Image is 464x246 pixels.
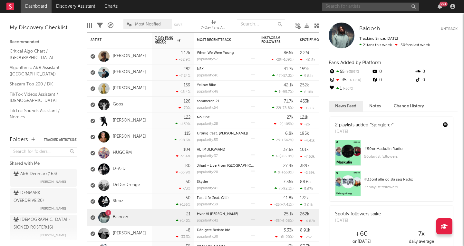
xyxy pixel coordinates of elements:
[300,99,309,103] div: 453k
[330,171,453,201] a: #33onFalle og slå seg Radio33playlist followers
[300,38,348,42] div: Spotify Monthly Listeners
[197,229,230,232] a: Dårligste Bedste Idé
[300,154,315,159] div: -7.63k
[14,216,72,231] div: [DEMOGRAPHIC_DATA] - SIGNED ROSTER ( 16 )
[329,60,381,65] span: Fans Added by Platform
[342,87,353,91] span: -50 %
[272,138,294,142] div: ( )
[113,86,146,91] a: [PERSON_NAME]
[332,230,391,238] div: +60
[197,180,255,184] div: Skyder
[300,58,315,62] div: -40.8k
[108,16,113,35] div: A&R Pipeline
[275,235,294,239] div: ( )
[300,148,309,152] div: 101k
[201,24,227,32] div: 7-Day Fans Added (7-Day Fans Added)
[271,57,294,62] div: ( )
[197,100,219,103] a: sommeren 21
[275,186,294,191] div: ( )
[40,231,66,239] span: [PERSON_NAME]
[186,180,190,184] div: 50
[197,164,264,168] a: Jihad - Live From [GEOGRAPHIC_DATA]
[185,164,190,168] div: 80
[364,183,448,191] div: 33 playlist followers
[282,74,293,78] span: -57.3 %
[197,106,218,110] div: popularity: 54
[197,235,218,239] div: popularity: 30
[113,102,123,107] a: Gobs
[272,74,294,78] div: ( )
[113,215,128,220] a: Baloosh
[329,76,372,84] div: -35
[279,187,281,191] span: 7
[283,196,294,200] div: 41.8k
[281,171,293,174] span: +550 %
[184,115,190,120] div: 122
[197,203,218,206] div: popularity: 39
[329,84,372,93] div: 1
[281,106,293,110] span: -78.8 %
[155,36,176,44] span: 7-Day Fans Added
[197,58,218,61] div: popularity: 57
[237,19,285,29] input: Search...
[284,228,294,232] div: 3.33k
[87,16,92,35] div: Edit Columns
[186,228,190,232] div: -8
[113,231,146,236] a: [PERSON_NAME]
[197,148,255,152] div: ALTMULIGMAND
[282,187,293,191] span: -92.1 %
[300,196,309,200] div: 172k
[372,68,414,76] div: 0
[372,76,414,84] div: 0
[197,148,225,152] a: ALTMULIGMAND
[272,154,294,158] div: ( )
[197,116,255,119] div: No One
[113,54,146,59] a: [PERSON_NAME]
[10,136,28,144] div: Folders
[272,106,294,110] div: ( )
[279,235,283,239] span: -6
[91,38,139,42] div: Artist
[300,203,313,207] div: 3.01k
[174,23,182,27] button: Save
[197,171,218,174] div: popularity: 20
[281,139,293,142] span: +342 %
[176,235,190,239] div: -33.3 %
[40,205,66,212] span: [PERSON_NAME]
[10,91,71,104] a: TikTok Videos Assistant / [DEMOGRAPHIC_DATA]
[175,122,190,126] div: +439 %
[197,84,255,87] div: Yellow Bike
[10,169,77,187] a: A&R Denmark(163)[PERSON_NAME]
[329,101,363,112] button: News Feed
[270,202,294,207] div: ( )
[197,74,218,77] div: popularity: 40
[285,132,294,136] div: 6.8k
[441,26,458,32] button: Untrack
[201,16,227,35] div: 7-Day Fans Added (7-Day Fans Added)
[183,67,190,71] div: 282
[175,57,190,62] div: -62.9 %
[276,106,280,110] span: 22
[183,148,190,152] div: 104
[197,51,255,55] div: When We Were Young
[300,132,309,136] div: 195k
[179,106,190,110] div: -70 %
[281,203,293,207] span: +7.41 %
[387,101,430,112] button: Change History
[284,51,294,55] div: 866k
[300,67,309,71] div: 159k
[284,83,294,87] div: 42.1k
[197,164,255,168] div: Jihad - Live From The Arena
[197,132,248,135] a: Urørlig (feat. [PERSON_NAME])
[300,164,310,168] div: 389k
[113,70,146,75] a: [PERSON_NAME]
[181,51,190,55] div: 1.17k
[359,43,392,47] span: 21 fans this week
[10,81,71,88] a: Shazam Top 200 / DK
[284,67,294,71] div: 41.7k
[346,79,361,82] span: -6.06 %
[197,38,245,42] div: Most Recent Track
[300,83,309,87] div: 252k
[44,138,77,142] button: Tracked Artists(15)
[276,74,281,78] span: 47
